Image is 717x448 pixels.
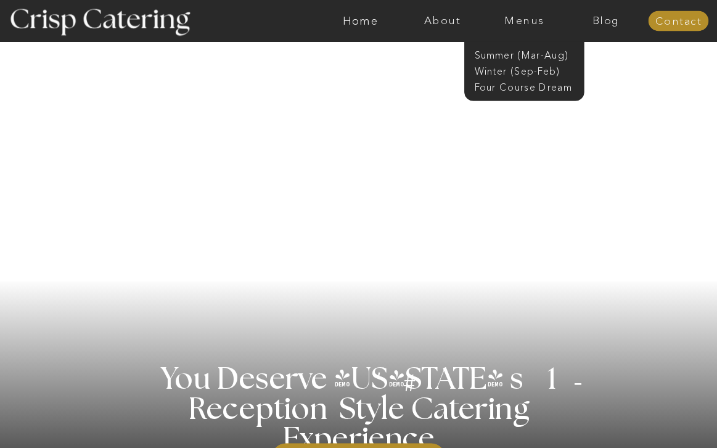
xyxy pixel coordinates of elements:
a: About [401,15,483,27]
a: Contact [649,15,709,27]
a: Winter (Sep-Feb) [475,65,573,76]
h3: # [377,371,445,406]
h3: ' [355,365,404,396]
iframe: podium webchat widget prompt [507,254,717,402]
a: Home [320,15,402,27]
h3: ' [551,351,586,419]
a: Four Course Dream [475,81,581,92]
a: Summer (Mar-Aug) [475,49,581,60]
a: Blog [565,15,647,27]
iframe: podium webchat widget bubble [594,386,717,448]
a: Menus [483,15,565,27]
